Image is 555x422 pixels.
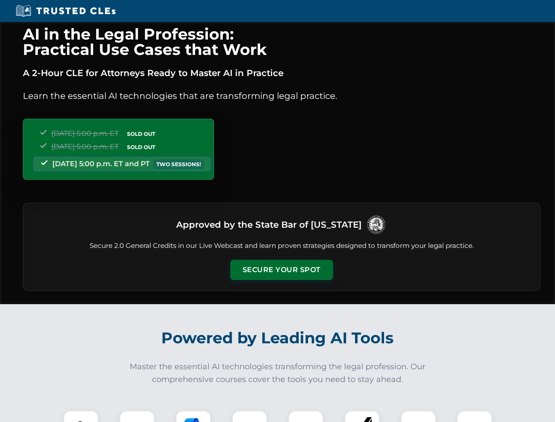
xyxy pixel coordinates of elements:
p: Master the essential AI technologies transforming the legal profession. Our comprehensive courses... [124,360,432,386]
span: [DATE] 5:00 p.m. ET [51,142,119,151]
p: A 2-Hour CLE for Attorneys Ready to Master AI in Practice [23,66,540,80]
img: Logo [365,214,387,236]
h3: Approved by the State Bar of [US_STATE] [176,217,362,233]
h2: Powered by Leading AI Tools [34,323,521,353]
img: Trusted CLEs [13,4,118,18]
h1: AI in the Legal Profession: Practical Use Cases that Work [23,26,540,57]
button: Secure Your Spot [230,260,333,280]
span: [DATE] 5:00 p.m. ET [51,129,119,138]
span: SOLD OUT [124,129,158,138]
p: Learn the essential AI technologies that are transforming legal practice. [23,89,540,103]
p: Secure 2.0 General Credits in our Live Webcast and learn proven strategies designed to transform ... [34,241,530,251]
span: SOLD OUT [124,142,158,152]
